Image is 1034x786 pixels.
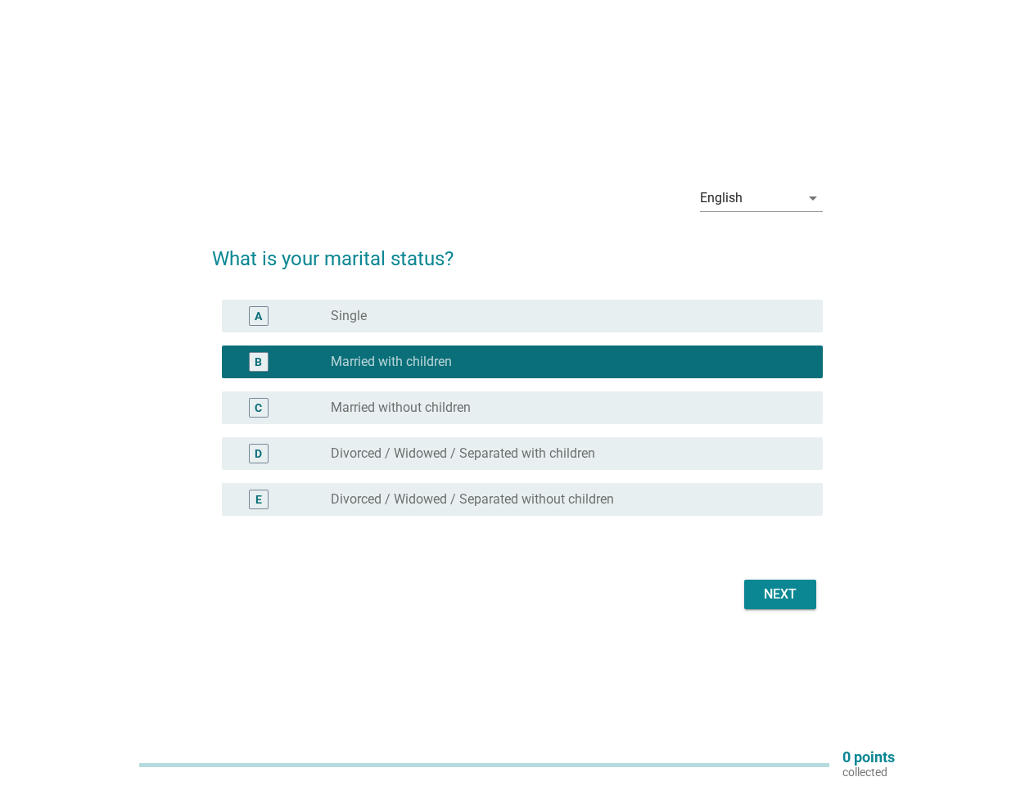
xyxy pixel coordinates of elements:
div: English [700,191,743,206]
label: Single [331,308,367,324]
div: D [255,445,262,463]
label: Married without children [331,400,471,416]
div: C [255,400,262,417]
button: Next [744,580,816,609]
div: A [255,308,262,325]
p: 0 points [842,750,895,765]
label: Divorced / Widowed / Separated without children [331,491,614,508]
h2: What is your marital status? [212,228,823,273]
div: B [255,354,262,371]
div: E [255,491,262,508]
label: Divorced / Widowed / Separated with children [331,445,595,462]
i: arrow_drop_down [803,188,823,208]
label: Married with children [331,354,452,370]
p: collected [842,765,895,779]
div: Next [757,585,803,604]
